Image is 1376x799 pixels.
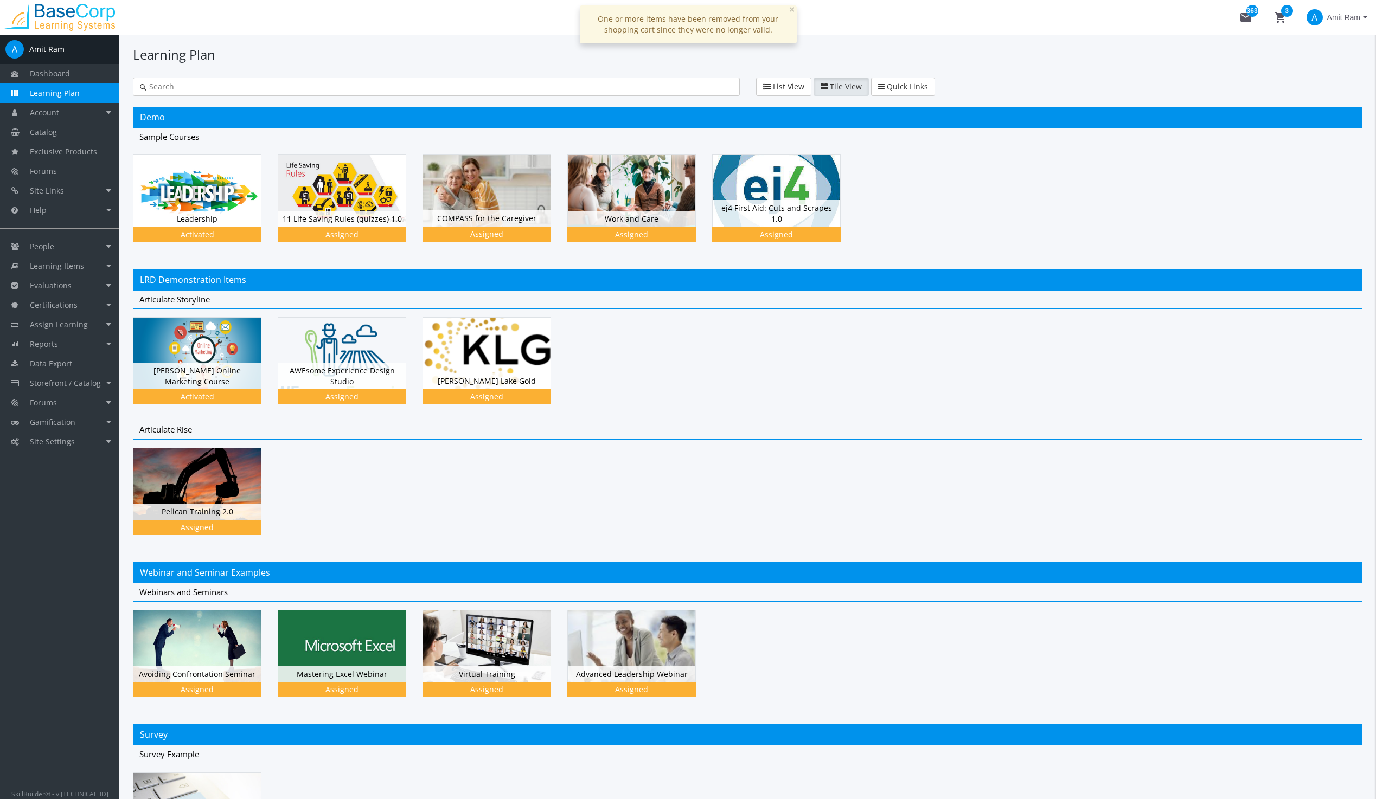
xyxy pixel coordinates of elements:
span: Forums [30,397,57,408]
div: Pelican Training 2.0 [133,448,278,551]
span: × [789,2,795,17]
h1: Learning Plan [133,46,1362,64]
span: Articulate Storyline [139,294,210,305]
span: People [30,241,54,252]
div: Assigned [569,229,694,240]
span: Evaluations [30,280,72,291]
div: Advanced Leadership Webinar [567,610,712,713]
span: Gamification [30,417,75,427]
div: Leadership [133,211,261,227]
span: Storefront / Catalog [30,378,101,388]
span: A [1307,9,1323,25]
span: Learning Items [30,261,84,271]
div: Assigned [425,684,549,695]
div: Mastering Excel Webinar [278,666,406,682]
span: Quick Links [887,81,928,92]
span: Account [30,107,59,118]
div: AWEsome Experience Design Studio [278,363,406,389]
div: 11 Life Saving Rules (quizzes) 1.0 [278,154,423,258]
div: Assigned [425,229,549,240]
div: ej4 First Aid: Cuts and Scrapes 1.0 [713,200,840,227]
div: Work and Care [568,211,695,227]
div: Advanced Leadership Webinar [568,666,695,682]
div: Work and Care [567,154,712,258]
div: Assigned [569,684,694,695]
small: SkillBuilder® - v.[TECHNICAL_ID] [11,789,108,798]
div: Assigned [280,391,404,402]
span: A [5,40,24,59]
span: Data Export [30,358,72,369]
span: Catalog [30,127,57,137]
span: Dashboard [30,68,70,79]
div: [PERSON_NAME] Lake Gold [423,373,551,389]
div: Assigned [714,229,839,240]
span: Assign Learning [30,319,88,330]
mat-icon: shopping_cart [1274,11,1287,24]
span: Site Links [30,185,64,196]
div: [PERSON_NAME] Lake Gold [423,317,567,421]
span: Help [30,205,47,215]
div: Avoiding Confrontation Seminar [133,610,278,713]
span: Reports [30,339,58,349]
div: COMPASS for the Caregiver [423,154,567,258]
div: Amit Ram [29,44,65,55]
div: 11 Life Saving Rules (quizzes) 1.0 [278,211,406,227]
div: AWEsome Experience Design Studio [278,317,423,421]
span: List View [773,81,804,92]
div: Activated [135,229,259,240]
div: Virtual Training [423,610,567,713]
div: Mastering Excel Webinar [278,610,423,713]
div: Leadership [133,154,278,258]
div: Activated [135,391,259,402]
div: Pelican Training 2.0 [133,504,261,520]
span: Certifications [30,300,78,310]
div: Assigned [280,229,404,240]
div: COMPASS for the Caregiver [423,210,551,227]
div: Virtual Training [423,666,551,682]
div: Assigned [425,391,549,402]
span: Exclusive Products [30,146,97,157]
span: Survey [140,729,168,740]
div: [PERSON_NAME] Online Marketing Course [133,317,278,421]
span: Site Settings [30,436,75,447]
mat-icon: mail [1239,11,1252,24]
span: Forums [30,166,57,176]
div: Assigned [280,684,404,695]
input: Search [146,81,733,92]
span: Demo [140,111,165,123]
span: Webinar and Seminar Examples [140,566,270,578]
span: Webinars and Seminars [139,587,228,597]
div: ej4 First Aid: Cuts and Scrapes 1.0 [712,154,857,258]
span: Survey Example [139,749,199,759]
span: Learning Plan [30,88,80,98]
div: [PERSON_NAME] Online Marketing Course [133,363,261,389]
span: Articulate Rise [139,424,192,435]
span: Sample Courses [139,131,199,142]
span: Amit Ram [1327,8,1360,27]
div: Assigned [135,522,259,533]
div: Avoiding Confrontation Seminar [133,666,261,682]
span: One or more items have been removed from your shopping cart since they were no longer valid. [598,14,778,35]
span: Tile View [830,81,862,92]
span: LRD Demonstration Items [140,274,246,286]
div: Assigned [135,684,259,695]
